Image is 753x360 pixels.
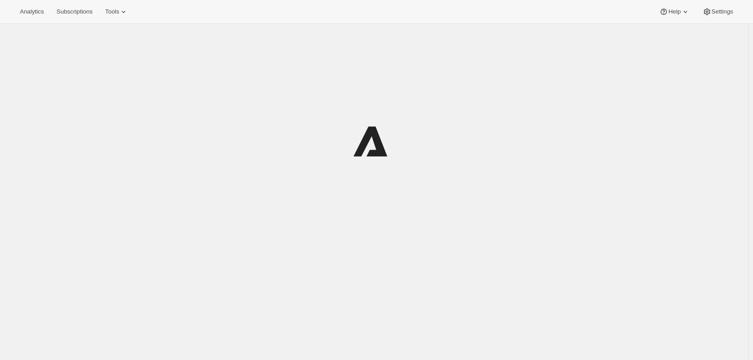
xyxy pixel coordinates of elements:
[654,5,695,18] button: Help
[20,8,44,15] span: Analytics
[668,8,680,15] span: Help
[712,8,733,15] span: Settings
[14,5,49,18] button: Analytics
[56,8,92,15] span: Subscriptions
[697,5,739,18] button: Settings
[100,5,133,18] button: Tools
[105,8,119,15] span: Tools
[51,5,98,18] button: Subscriptions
